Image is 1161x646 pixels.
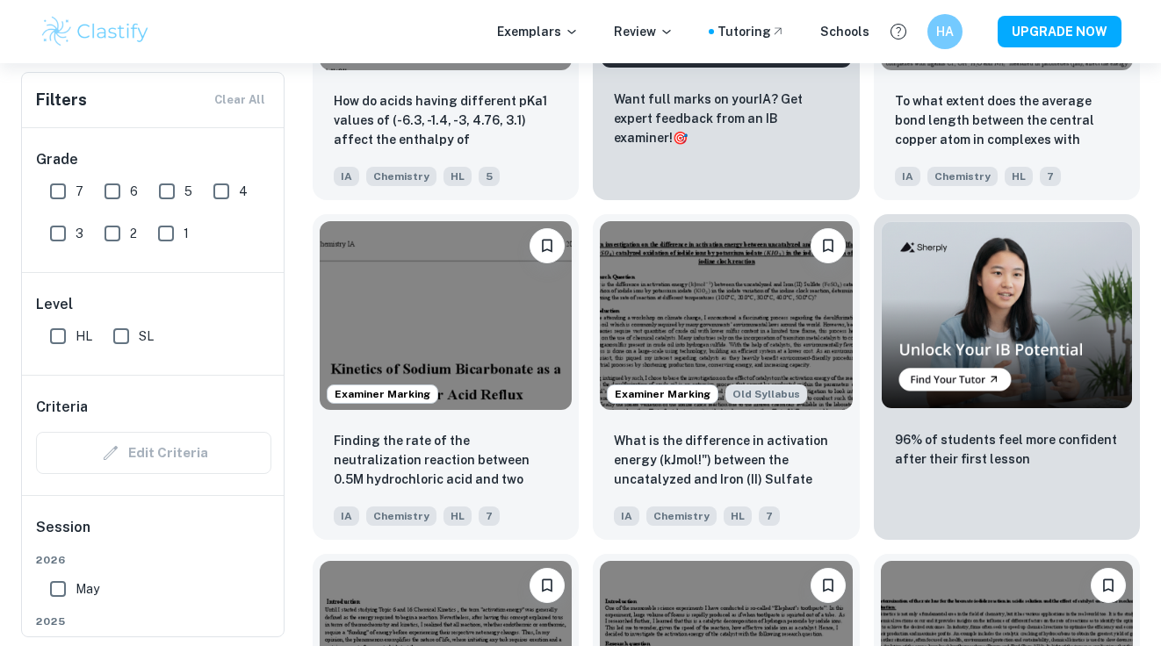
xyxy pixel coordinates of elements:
div: Criteria filters are unavailable when searching by topic [36,432,271,474]
button: Bookmark [811,228,846,263]
span: Examiner Marking [328,386,437,402]
p: Review [614,22,674,41]
span: 2 [130,224,137,243]
a: Examiner MarkingStarting from the May 2025 session, the Chemistry IA requirements have changed. I... [593,214,859,540]
span: Chemistry [366,167,436,186]
span: 7 [479,506,500,526]
button: Bookmark [530,568,565,603]
a: Tutoring [718,22,785,41]
span: HL [724,506,752,526]
span: 🎯 [673,131,688,145]
span: Examiner Marking [608,386,718,402]
div: Starting from the May 2025 session, the Chemistry IA requirements have changed. It's OK to refer ... [725,384,807,404]
h6: Filters [36,88,87,112]
span: 1 [184,224,189,243]
button: Bookmark [811,568,846,603]
p: To what extent does the average bond length between the central copper atom in complexes with lig... [895,91,1119,151]
span: 7 [76,182,83,201]
span: 2026 [36,552,271,568]
span: 4 [239,182,248,201]
span: 7 [1040,167,1061,186]
p: What is the difference in activation energy (kJmol!") between the uncatalyzed and Iron (II) Sulfa... [614,431,838,491]
span: May [76,579,99,599]
h6: Grade [36,149,271,170]
span: Chemistry [927,167,998,186]
span: IA [614,506,639,526]
p: How do acids having different pKa1 values of (-6.3, -1.4, -3, 4.76, 3.1) affect the enthalpy of n... [334,91,558,151]
a: Thumbnail96% of students feel more confident after their first lesson [874,214,1140,540]
span: HL [443,167,472,186]
h6: HA [935,22,955,41]
span: SL [139,327,154,346]
img: Chemistry IA example thumbnail: What is the difference in activation ene [600,221,852,410]
h6: Level [36,294,271,315]
span: 7 [759,506,780,526]
a: Examiner MarkingBookmarkFinding the rate of the neutralization reaction between 0.5M hydrochloric... [313,214,579,540]
p: 96% of students feel more confident after their first lesson [895,430,1119,469]
span: 3 [76,224,83,243]
span: IA [334,167,359,186]
span: Old Syllabus [725,384,807,404]
span: HL [76,327,92,346]
span: IA [334,506,359,526]
span: HL [443,506,472,526]
span: 5 [184,182,192,201]
span: IA [895,167,920,186]
img: Clastify logo [40,14,151,49]
button: Bookmark [530,228,565,263]
span: 5 [479,167,500,186]
h6: Criteria [36,397,88,418]
span: HL [1005,167,1033,186]
p: Finding the rate of the neutralization reaction between 0.5M hydrochloric acid and two different ... [334,431,558,491]
span: Chemistry [366,506,436,526]
p: Exemplars [497,22,579,41]
button: HA [927,14,963,49]
p: Want full marks on your IA ? Get expert feedback from an IB examiner! [614,90,838,147]
span: 2025 [36,614,271,629]
img: Chemistry IA example thumbnail: Finding the rate of the neutralization r [320,221,572,410]
span: Chemistry [646,506,717,526]
button: Help and Feedback [883,17,913,47]
button: Bookmark [1091,568,1126,603]
img: Thumbnail [881,221,1133,409]
button: UPGRADE NOW [998,16,1121,47]
a: Schools [820,22,869,41]
h6: Session [36,517,271,552]
span: 6 [130,182,138,201]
